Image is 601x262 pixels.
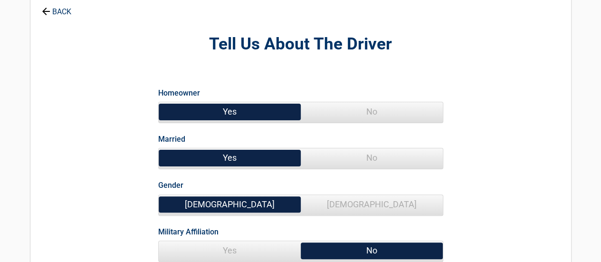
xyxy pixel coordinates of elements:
span: Yes [159,102,301,121]
span: No [301,102,443,121]
label: Homeowner [158,87,200,99]
span: No [301,241,443,260]
span: Yes [159,148,301,167]
label: Married [158,133,185,146]
h2: Tell Us About The Driver [83,33,519,56]
span: [DEMOGRAPHIC_DATA] [301,195,443,214]
label: Gender [158,179,183,192]
label: Military Affiliation [158,225,219,238]
span: No [301,148,443,167]
span: [DEMOGRAPHIC_DATA] [159,195,301,214]
span: Yes [159,241,301,260]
